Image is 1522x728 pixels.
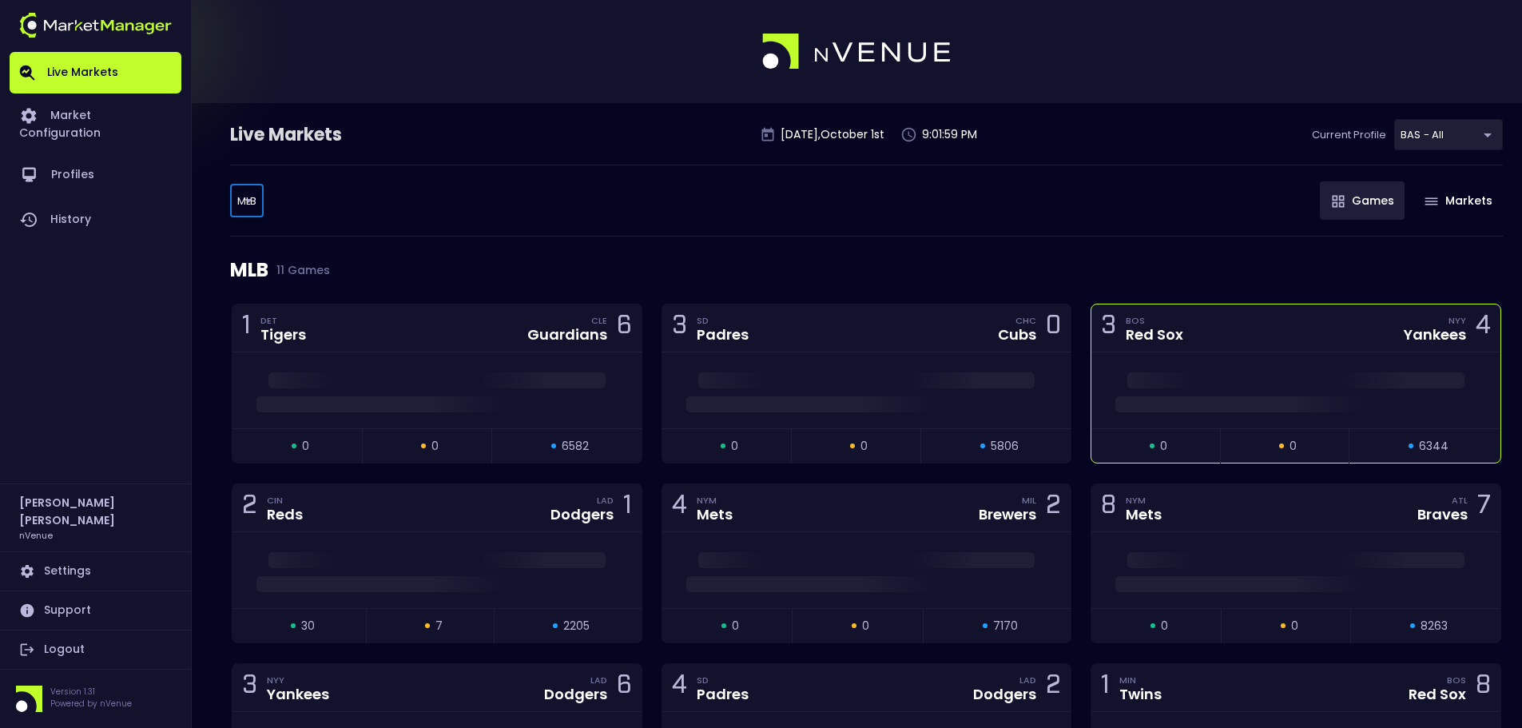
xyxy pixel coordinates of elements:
[260,314,306,327] div: DET
[1476,313,1491,343] div: 4
[1413,181,1503,220] button: Markets
[1161,618,1168,635] span: 0
[998,328,1036,342] div: Cubs
[268,264,330,276] span: 11 Games
[1101,673,1110,702] div: 1
[10,153,181,197] a: Profiles
[267,494,303,507] div: CIN
[1417,507,1468,522] div: Braves
[562,438,589,455] span: 6582
[672,673,687,702] div: 4
[732,618,739,635] span: 0
[617,673,632,702] div: 6
[1409,687,1466,702] div: Red Sox
[1320,181,1405,220] button: Games
[1046,493,1061,523] div: 2
[1101,313,1116,343] div: 3
[550,507,614,522] div: Dodgers
[1477,493,1491,523] div: 7
[672,493,687,523] div: 4
[10,591,181,630] a: Support
[230,122,425,148] div: Live Markets
[1312,127,1386,143] p: Current Profile
[697,494,733,507] div: NYM
[697,328,749,342] div: Padres
[1394,119,1503,150] div: BAS - All
[1126,507,1162,522] div: Mets
[19,494,172,529] h2: [PERSON_NAME] [PERSON_NAME]
[617,313,632,343] div: 6
[1119,687,1162,702] div: Twins
[922,126,977,143] p: 9:01:59 PM
[973,687,1036,702] div: Dodgers
[1291,618,1298,635] span: 0
[435,618,443,635] span: 7
[781,126,884,143] p: [DATE] , October 1 st
[267,687,329,702] div: Yankees
[1419,438,1448,455] span: 6344
[1022,494,1036,507] div: MIL
[1046,313,1061,343] div: 0
[302,438,309,455] span: 0
[544,687,607,702] div: Dodgers
[50,686,132,698] p: Version 1.31
[1126,314,1183,327] div: BOS
[10,631,181,669] a: Logout
[1404,328,1466,342] div: Yankees
[1015,314,1036,327] div: CHC
[301,618,315,635] span: 30
[623,493,632,523] div: 1
[1290,438,1297,455] span: 0
[993,618,1018,635] span: 7170
[597,494,614,507] div: LAD
[979,507,1036,522] div: Brewers
[1119,674,1162,686] div: MIN
[10,552,181,591] a: Settings
[1452,494,1468,507] div: ATL
[1019,674,1036,686] div: LAD
[230,185,264,217] div: BAS - All
[762,34,952,70] img: logo
[1126,494,1162,507] div: NYM
[242,313,251,343] div: 1
[697,507,733,522] div: Mets
[10,93,181,153] a: Market Configuration
[860,438,868,455] span: 0
[1046,673,1061,702] div: 2
[267,507,303,522] div: Reds
[19,13,172,38] img: logo
[1332,195,1345,208] img: gameIcon
[10,686,181,712] div: Version 1.31Powered by nVenue
[697,314,749,327] div: SD
[267,674,329,686] div: NYY
[260,328,306,342] div: Tigers
[862,618,869,635] span: 0
[697,687,749,702] div: Padres
[1126,328,1183,342] div: Red Sox
[1476,673,1491,702] div: 8
[590,674,607,686] div: LAD
[1101,493,1116,523] div: 8
[991,438,1019,455] span: 5806
[1447,674,1466,686] div: BOS
[242,493,257,523] div: 2
[19,529,53,541] h3: nVenue
[431,438,439,455] span: 0
[1425,197,1438,205] img: gameIcon
[731,438,738,455] span: 0
[697,674,749,686] div: SD
[50,698,132,710] p: Powered by nVenue
[672,313,687,343] div: 3
[10,197,181,242] a: History
[230,237,1503,304] div: MLB
[591,314,607,327] div: CLE
[1448,314,1466,327] div: NYY
[527,328,607,342] div: Guardians
[242,673,257,702] div: 3
[10,52,181,93] a: Live Markets
[1421,618,1448,635] span: 8263
[1160,438,1167,455] span: 0
[563,618,590,635] span: 2205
